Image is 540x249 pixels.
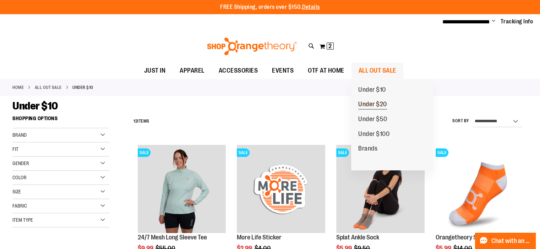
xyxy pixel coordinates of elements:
img: Product image for More Life Sticker [237,145,325,233]
a: 24/7 Mesh Long Sleeve TeeSALE [138,145,226,234]
span: Under $100 [358,130,389,139]
span: Gender [12,160,29,166]
label: Sort By [452,118,469,124]
span: Under $20 [358,101,387,109]
p: FREE Shipping, orders over $150. [220,3,320,11]
a: 24/7 Mesh Long Sleeve Tee [138,234,207,241]
img: Shop Orangetheory [206,38,298,55]
span: Fit [12,146,18,152]
a: Product image for Splat Ankle SockSALE [336,145,425,234]
a: Splat Ankle Sock [336,234,379,241]
span: Under $10 [12,100,58,112]
span: Size [12,189,21,194]
span: SALE [237,148,250,157]
h2: Items [133,116,149,127]
span: Chat with an Expert [491,238,531,244]
span: EVENTS [272,63,294,79]
span: 2 [328,43,332,50]
button: Account menu [492,18,495,25]
a: ALL OUT SALE [35,84,62,91]
img: Product image for Orangetheory Sock [436,145,524,233]
strong: Under $10 [72,84,93,91]
span: SALE [138,148,151,157]
span: SALE [436,148,448,157]
a: Tracking Info [501,18,533,26]
span: SALE [336,148,349,157]
strong: Shopping Options [12,112,109,128]
span: Brands [358,145,377,154]
span: APPAREL [180,63,204,79]
a: Orangetheory Sock [436,234,486,241]
a: Product image for Orangetheory SockSALE [436,145,524,234]
span: 12 [133,119,137,124]
span: Color [12,175,27,180]
span: JUST IN [144,63,166,79]
a: Home [12,84,24,91]
a: Details [302,4,320,10]
img: Product image for Splat Ankle Sock [336,145,425,233]
span: Under $10 [358,86,386,95]
span: Brand [12,132,27,138]
span: ACCESSORIES [219,63,258,79]
img: 24/7 Mesh Long Sleeve Tee [138,145,226,233]
span: ALL OUT SALE [359,63,396,79]
button: Chat with an Expert [475,233,536,249]
span: OTF AT HOME [308,63,344,79]
span: Under $50 [358,115,387,124]
a: More Life Sticker [237,234,281,241]
span: Fabric [12,203,27,209]
span: Item Type [12,217,33,223]
a: Product image for More Life StickerSALE [237,145,325,234]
